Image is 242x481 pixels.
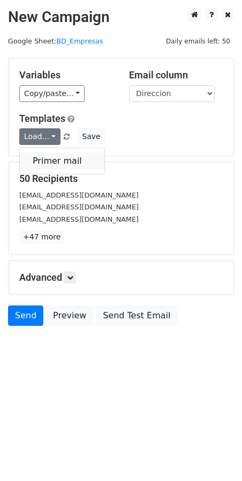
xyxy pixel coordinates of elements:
small: [EMAIL_ADDRESS][DOMAIN_NAME] [19,215,139,223]
small: [EMAIL_ADDRESS][DOMAIN_NAME] [19,191,139,199]
a: +47 more [19,230,64,244]
a: BD_Empresas [56,37,103,45]
h5: Variables [19,69,113,81]
a: Send [8,305,43,326]
small: Google Sheet: [8,37,103,45]
a: Preview [46,305,93,326]
h2: New Campaign [8,8,234,26]
h5: Email column [129,69,223,81]
a: Copy/paste... [19,85,85,102]
h5: 50 Recipients [19,173,223,185]
a: Daily emails left: 50 [162,37,234,45]
span: Daily emails left: 50 [162,35,234,47]
small: [EMAIL_ADDRESS][DOMAIN_NAME] [19,203,139,211]
button: Save [77,128,105,145]
h5: Advanced [19,272,223,283]
a: Send Test Email [96,305,177,326]
a: Templates [19,113,65,124]
a: Primer mail [20,152,104,170]
a: Load... [19,128,61,145]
